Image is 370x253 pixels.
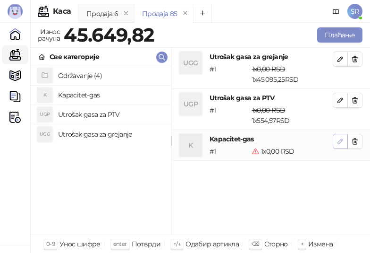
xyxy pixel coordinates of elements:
h4: Utrošak gasa za PTV [210,93,333,103]
div: Продаја 6 [86,9,118,19]
div: Потврди [132,238,161,250]
span: ⌫ [252,240,259,247]
div: Одабир артикла [185,238,239,250]
button: remove [120,9,132,17]
button: Add tab [193,4,212,23]
span: enter [113,240,127,247]
span: 1 x 0,00 RSD [252,106,286,114]
div: 1 x 554,57 RSD [250,105,335,126]
div: 1 x 45.095,25 RSD [250,64,335,85]
div: Измена [308,238,333,250]
span: SR [347,4,362,19]
div: Продаја 85 [142,9,177,19]
button: remove [179,9,192,17]
div: Све категорије [50,52,99,62]
div: # 1 [208,105,250,126]
span: 1 x 0,00 RSD [252,65,286,73]
div: Унос шифре [59,238,101,250]
div: K [179,134,202,157]
h4: Kapacitet-gas [210,134,333,144]
h4: Utrošak gasa za grejanje [58,127,164,142]
div: Износ рачуна [36,26,62,44]
div: UGG [37,127,52,142]
div: UGG [179,52,202,74]
h4: Održavanje (4) [58,68,164,83]
h4: Kapacitet-gas [58,87,164,103]
div: Сторно [264,238,288,250]
div: UGP [37,107,52,122]
div: grid [31,66,171,235]
h4: Utrošak gasa za grejanje [210,52,333,62]
span: + [301,240,303,247]
div: K [37,87,52,103]
strong: 45.649,82 [64,23,154,46]
span: 0-9 [46,240,55,247]
div: Каса [53,8,71,15]
img: Logo [8,4,23,19]
div: # 1 [208,64,250,85]
h4: Utrošak gasa za PTV [58,107,164,122]
button: Плаћање [317,27,362,43]
span: ↑/↓ [173,240,181,247]
div: # 1 [208,146,250,157]
div: 1 x 0,00 RSD [250,146,335,157]
a: Документација [328,4,344,19]
div: UGP [179,93,202,115]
